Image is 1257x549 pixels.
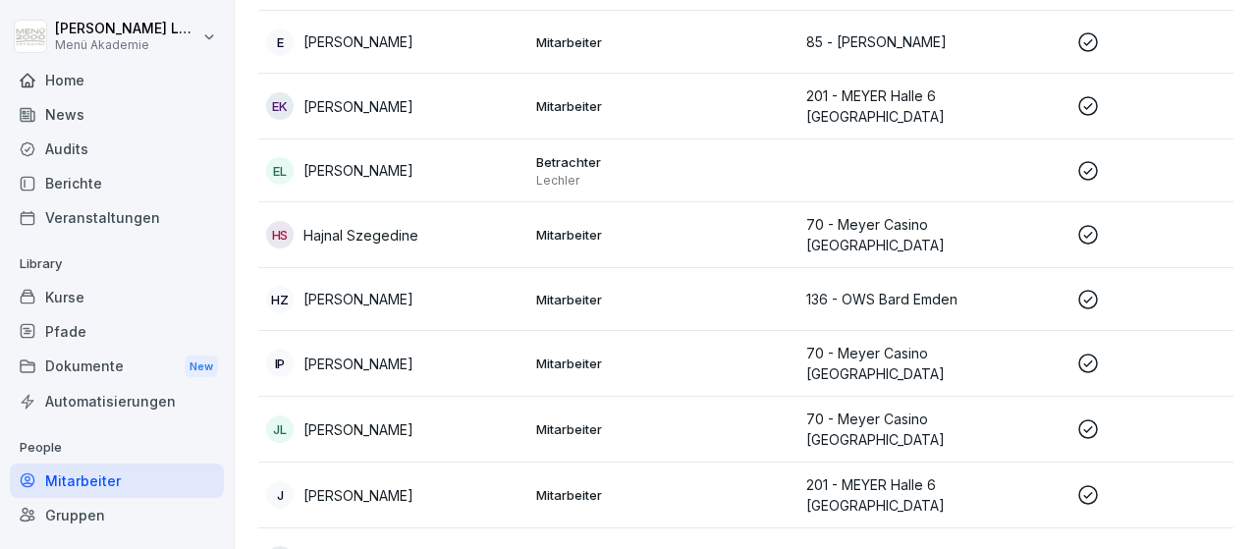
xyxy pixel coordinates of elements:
div: IP [266,350,294,377]
a: Kurse [10,280,224,314]
a: Pfade [10,314,224,349]
p: Library [10,248,224,280]
a: Veranstaltungen [10,200,224,235]
p: [PERSON_NAME] [303,289,413,309]
a: DokumenteNew [10,349,224,385]
p: Mitarbeiter [536,97,791,115]
p: [PERSON_NAME] [303,96,413,117]
a: News [10,97,224,132]
p: Mitarbeiter [536,291,791,308]
p: 70 - Meyer Casino [GEOGRAPHIC_DATA] [806,214,1061,255]
p: Lechler [536,173,791,189]
a: Home [10,63,224,97]
p: 85 - [PERSON_NAME] [806,31,1061,52]
p: Mitarbeiter [536,33,791,51]
p: [PERSON_NAME] [303,31,413,52]
p: 201 - MEYER Halle 6 [GEOGRAPHIC_DATA] [806,474,1061,516]
div: EL [266,157,294,185]
p: 136 - OWS Bard Emden [806,289,1061,309]
p: [PERSON_NAME] [303,160,413,181]
a: Audits [10,132,224,166]
div: HZ [266,286,294,313]
a: Gruppen [10,498,224,532]
p: [PERSON_NAME] [303,419,413,440]
div: HS [266,221,294,248]
p: Hajnal Szegedine [303,225,418,246]
div: E [266,28,294,56]
p: Menü Akademie [55,38,198,52]
p: Mitarbeiter [536,355,791,372]
div: EK [266,92,294,120]
p: 201 - MEYER Halle 6 [GEOGRAPHIC_DATA] [806,85,1061,127]
a: Berichte [10,166,224,200]
div: Dokumente [10,349,224,385]
p: 70 - Meyer Casino [GEOGRAPHIC_DATA] [806,343,1061,384]
p: Betrachter [536,153,791,171]
p: Mitarbeiter [536,486,791,504]
p: Mitarbeiter [536,420,791,438]
p: [PERSON_NAME] [303,485,413,506]
p: [PERSON_NAME] Lechler [55,21,198,37]
div: JL [266,415,294,443]
div: J [266,481,294,509]
a: Automatisierungen [10,384,224,418]
a: Mitarbeiter [10,464,224,498]
p: Mitarbeiter [536,226,791,244]
p: People [10,432,224,464]
p: [PERSON_NAME] [303,354,413,374]
div: New [185,356,218,378]
p: 70 - Meyer Casino [GEOGRAPHIC_DATA] [806,409,1061,450]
